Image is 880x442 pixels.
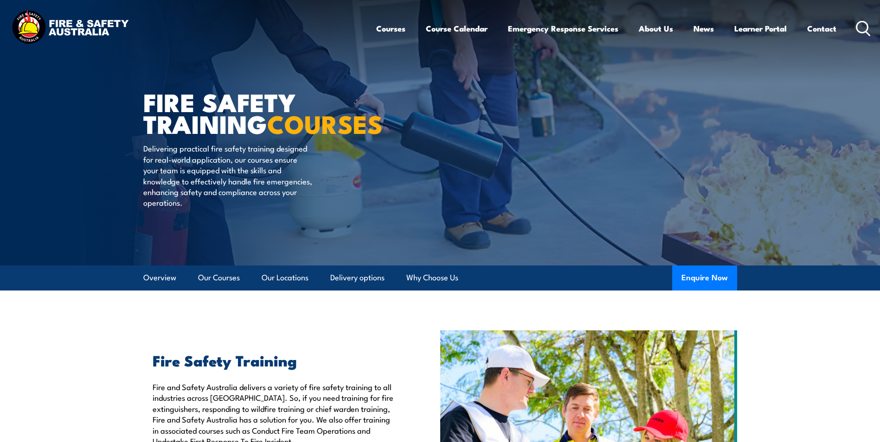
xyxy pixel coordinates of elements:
h2: Fire Safety Training [153,354,398,366]
a: Contact [807,16,836,41]
a: Our Locations [262,265,308,290]
p: Delivering practical fire safety training designed for real-world application, our courses ensure... [143,143,313,208]
a: Emergency Response Services [508,16,618,41]
a: Why Choose Us [406,265,458,290]
a: Delivery options [330,265,385,290]
a: Course Calendar [426,16,488,41]
a: Our Courses [198,265,240,290]
a: Learner Portal [734,16,787,41]
a: News [694,16,714,41]
a: Overview [143,265,176,290]
strong: COURSES [267,104,383,142]
a: About Us [639,16,673,41]
a: Courses [376,16,405,41]
button: Enquire Now [672,265,737,290]
h1: FIRE SAFETY TRAINING [143,91,373,134]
